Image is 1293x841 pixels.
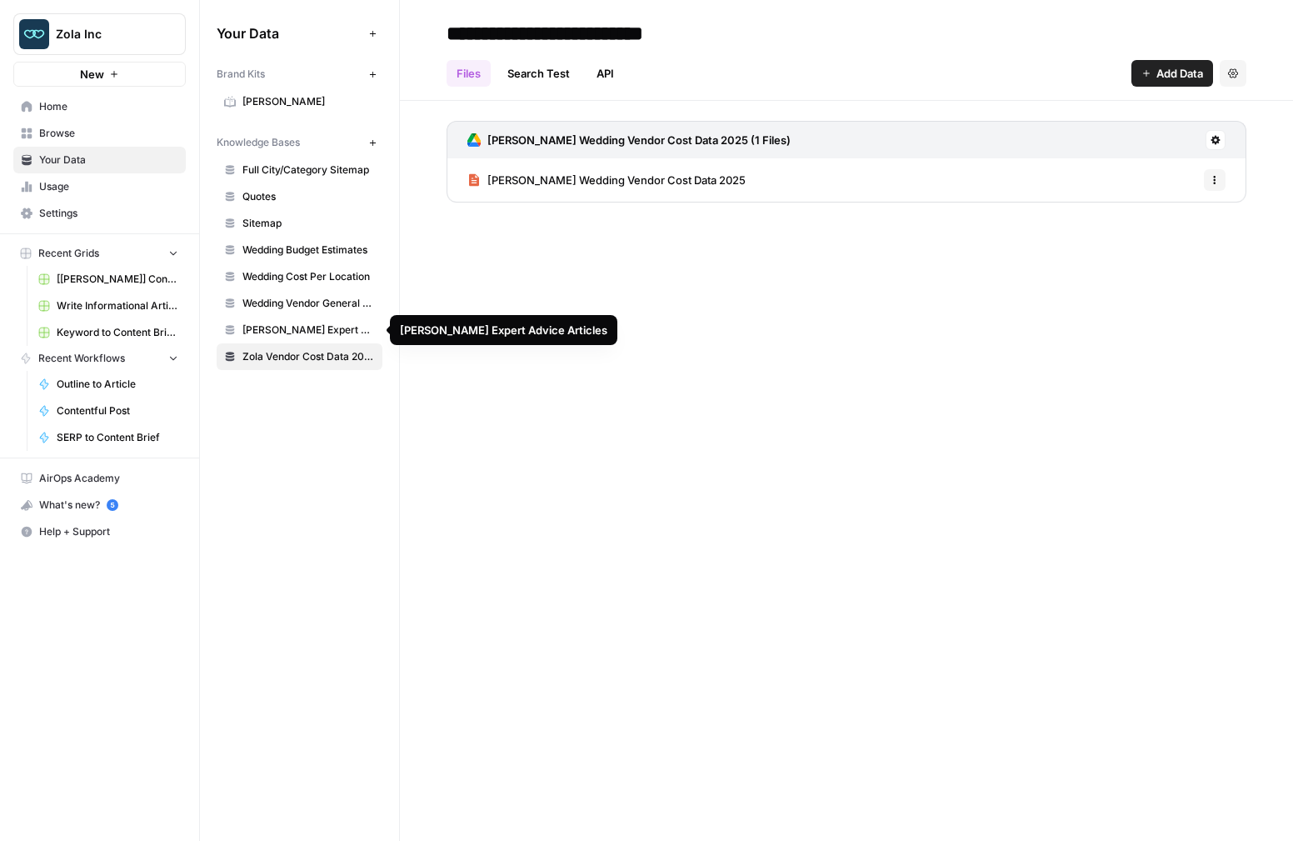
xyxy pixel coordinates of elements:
a: Sitemap [217,210,382,237]
button: Add Data [1131,60,1213,87]
a: Home [13,93,186,120]
span: Full City/Category Sitemap [242,163,375,178]
a: Settings [13,200,186,227]
span: AirOps Academy [39,471,178,486]
a: Wedding Cost Per Location [217,263,382,290]
a: Browse [13,120,186,147]
a: Zola Vendor Cost Data 2025 [217,343,382,370]
span: [[PERSON_NAME]] Content Creation [57,272,178,287]
span: Sitemap [242,216,375,231]
img: Zola Inc Logo [19,19,49,49]
span: Settings [39,206,178,221]
span: Your Data [217,23,362,43]
text: 5 [110,501,114,509]
span: Your Data [39,153,178,168]
a: [PERSON_NAME] Wedding Vendor Cost Data 2025 (1 Files) [467,122,791,158]
span: Help + Support [39,524,178,539]
span: Zola Inc [56,26,157,43]
span: Wedding Cost Per Location [242,269,375,284]
a: AirOps Academy [13,465,186,492]
a: [PERSON_NAME] Expert Advice Articles [217,317,382,343]
span: Write Informational Article [57,298,178,313]
a: Write Informational Article [31,293,186,319]
a: Search Test [497,60,580,87]
button: Recent Workflows [13,346,186,371]
span: Home [39,99,178,114]
button: What's new? 5 [13,492,186,518]
a: Your Data [13,147,186,173]
div: What's new? [14,493,185,518]
a: [PERSON_NAME] Wedding Vendor Cost Data 2025 [467,158,746,202]
span: Usage [39,179,178,194]
span: Browse [39,126,178,141]
a: Wedding Vendor General Sitemap [217,290,382,317]
a: Keyword to Content Brief Grid [31,319,186,346]
span: Wedding Budget Estimates [242,243,375,258]
a: Wedding Budget Estimates [217,237,382,263]
span: Quotes [242,189,375,204]
span: Outline to Article [57,377,178,392]
a: Quotes [217,183,382,210]
a: [[PERSON_NAME]] Content Creation [31,266,186,293]
a: 5 [107,499,118,511]
a: Files [447,60,491,87]
a: Full City/Category Sitemap [217,157,382,183]
span: Recent Grids [38,246,99,261]
span: New [80,66,104,83]
span: Add Data [1156,65,1203,82]
h3: [PERSON_NAME] Wedding Vendor Cost Data 2025 (1 Files) [487,132,791,148]
a: Contentful Post [31,398,186,424]
span: Zola Vendor Cost Data 2025 [242,349,375,364]
span: Brand Kits [217,67,265,82]
button: New [13,62,186,87]
a: [PERSON_NAME] [217,88,382,115]
span: [PERSON_NAME] Expert Advice Articles [242,323,375,338]
span: SERP to Content Brief [57,430,178,445]
span: Contentful Post [57,403,178,418]
span: Keyword to Content Brief Grid [57,325,178,340]
span: [PERSON_NAME] Wedding Vendor Cost Data 2025 [487,172,746,188]
span: Recent Workflows [38,351,125,366]
a: SERP to Content Brief [31,424,186,451]
span: Knowledge Bases [217,135,300,150]
a: API [587,60,624,87]
button: Help + Support [13,518,186,545]
button: Recent Grids [13,241,186,266]
a: Usage [13,173,186,200]
span: Wedding Vendor General Sitemap [242,296,375,311]
span: [PERSON_NAME] [242,94,375,109]
button: Workspace: Zola Inc [13,13,186,55]
a: Outline to Article [31,371,186,398]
